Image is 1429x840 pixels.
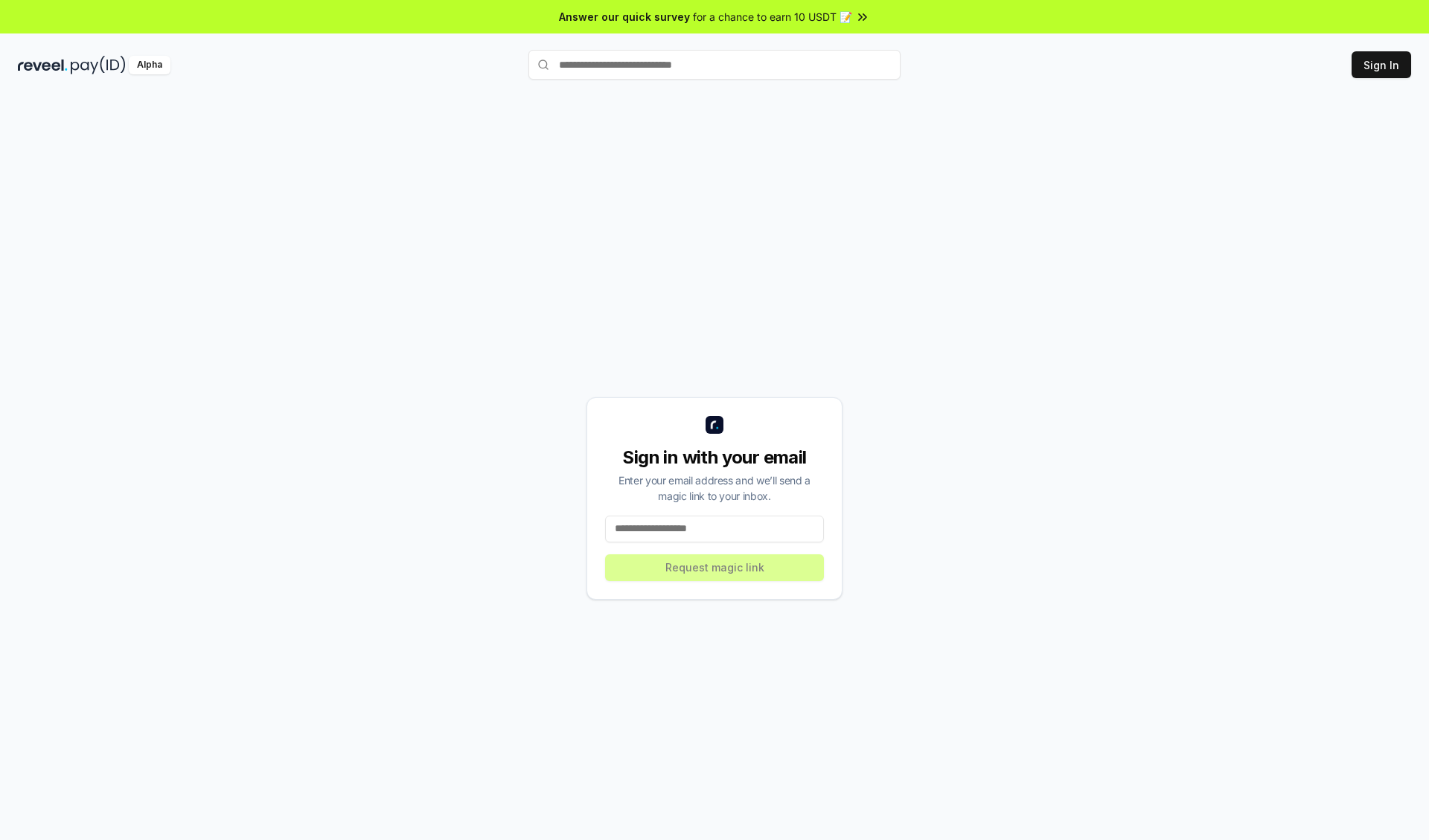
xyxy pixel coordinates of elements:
img: reveel_dark [18,56,68,74]
span: for a chance to earn 10 USDT 📝 [693,9,852,25]
div: Alpha [129,56,170,74]
div: Sign in with your email [605,446,824,469]
button: Sign In [1352,51,1411,78]
img: logo_small [706,416,723,434]
img: pay_id [71,56,126,74]
span: Answer our quick survey [559,9,690,25]
div: Enter your email address and we’ll send a magic link to your inbox. [605,472,824,504]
